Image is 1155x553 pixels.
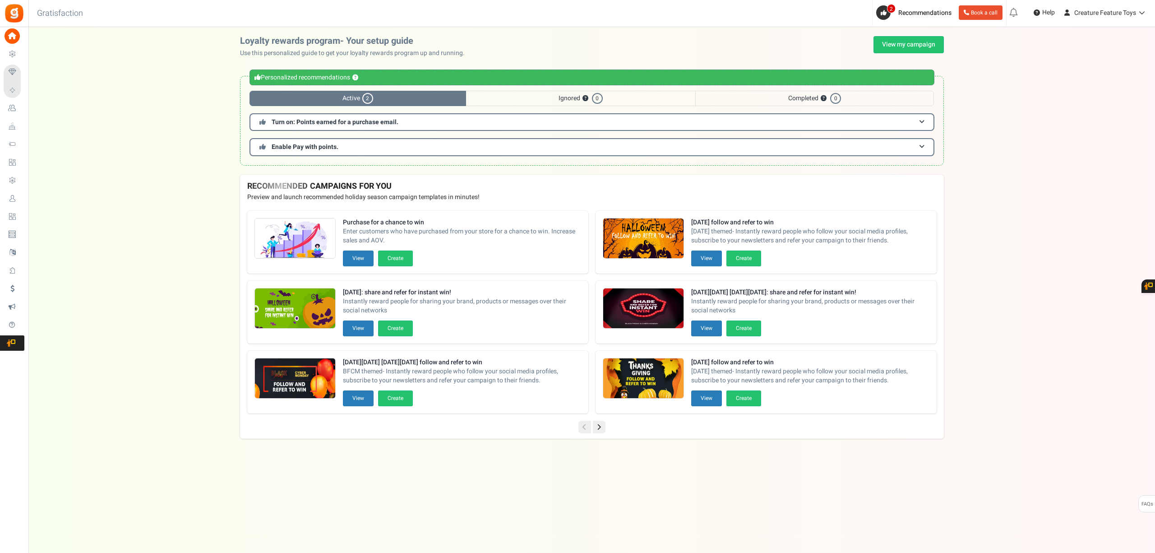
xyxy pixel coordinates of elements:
[343,297,581,315] span: Instantly reward people for sharing your brand, products or messages over their social networks
[4,3,24,23] img: Gratisfaction
[255,218,335,259] img: Recommended Campaigns
[1141,496,1153,513] span: FAQs
[691,218,929,227] strong: [DATE] follow and refer to win
[249,91,466,106] span: Active
[821,96,827,102] button: ?
[247,193,937,202] p: Preview and launch recommended holiday season campaign templates in minutes!
[691,390,722,406] button: View
[343,251,374,266] button: View
[255,358,335,399] img: Recommended Campaigns
[603,218,684,259] img: Recommended Campaigns
[352,75,358,81] button: ?
[247,182,937,191] h4: RECOMMENDED CAMPAIGNS FOR YOU
[362,93,373,104] span: 2
[876,5,955,20] a: 2 Recommendations
[959,5,1003,20] a: Book a call
[343,390,374,406] button: View
[343,227,581,245] span: Enter customers who have purchased from your store for a chance to win. Increase sales and AOV.
[726,390,761,406] button: Create
[873,36,944,53] a: View my campaign
[378,251,413,266] button: Create
[898,8,952,18] span: Recommendations
[378,321,413,336] button: Create
[582,96,588,102] button: ?
[887,4,896,13] span: 2
[249,70,934,85] div: Personalized recommendations
[691,367,929,385] span: [DATE] themed- Instantly reward people who follow your social media profiles, subscribe to your n...
[691,251,722,266] button: View
[343,358,581,367] strong: [DATE][DATE] [DATE][DATE] follow and refer to win
[603,288,684,329] img: Recommended Campaigns
[726,321,761,336] button: Create
[27,5,93,23] h3: Gratisfaction
[1030,5,1058,20] a: Help
[691,288,929,297] strong: [DATE][DATE] [DATE][DATE]: share and refer for instant win!
[1040,8,1055,17] span: Help
[726,251,761,266] button: Create
[691,358,929,367] strong: [DATE] follow and refer to win
[343,218,581,227] strong: Purchase for a chance to win
[378,390,413,406] button: Create
[240,36,472,46] h2: Loyalty rewards program- Your setup guide
[592,93,603,104] span: 0
[343,321,374,336] button: View
[691,227,929,245] span: [DATE] themed- Instantly reward people who follow your social media profiles, subscribe to your n...
[272,117,398,127] span: Turn on: Points earned for a purchase email.
[343,288,581,297] strong: [DATE]: share and refer for instant win!
[691,321,722,336] button: View
[272,142,338,152] span: Enable Pay with points.
[603,358,684,399] img: Recommended Campaigns
[240,49,472,58] p: Use this personalized guide to get your loyalty rewards program up and running.
[1074,8,1136,18] span: Creature Feature Toys
[343,367,581,385] span: BFCM themed- Instantly reward people who follow your social media profiles, subscribe to your new...
[830,93,841,104] span: 0
[466,91,695,106] span: Ignored
[691,297,929,315] span: Instantly reward people for sharing your brand, products or messages over their social networks
[695,91,934,106] span: Completed
[255,288,335,329] img: Recommended Campaigns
